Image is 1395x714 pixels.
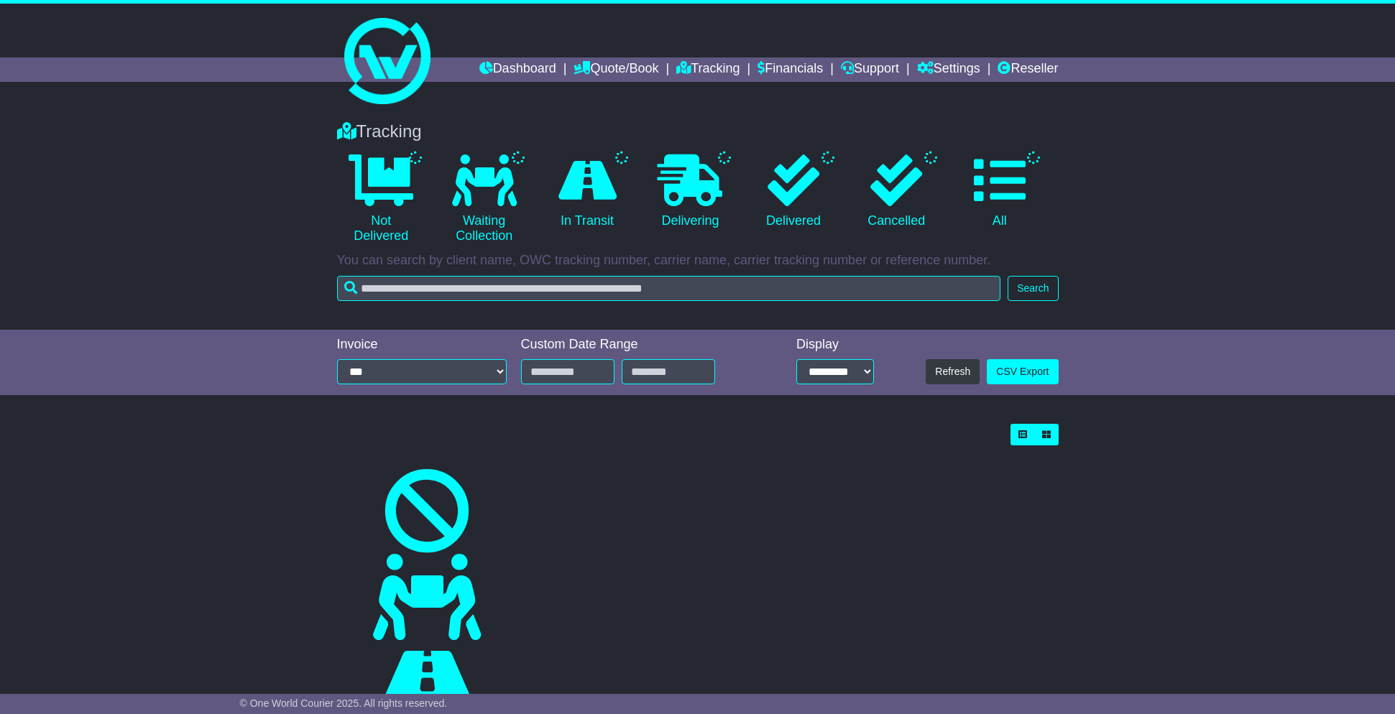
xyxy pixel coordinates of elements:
[998,57,1058,82] a: Reseller
[917,57,980,82] a: Settings
[955,149,1044,234] a: All
[926,359,980,384] button: Refresh
[796,337,874,353] div: Display
[337,337,507,353] div: Invoice
[758,57,823,82] a: Financials
[240,697,448,709] span: © One World Courier 2025. All rights reserved.
[1008,276,1058,301] button: Search
[646,149,735,234] a: Delivering
[676,57,740,82] a: Tracking
[337,149,425,249] a: Not Delivered
[852,149,941,234] a: Cancelled
[543,149,631,234] a: In Transit
[521,337,752,353] div: Custom Date Range
[841,57,899,82] a: Support
[440,149,528,249] a: Waiting Collection
[749,149,837,234] a: Delivered
[330,121,1066,142] div: Tracking
[574,57,658,82] a: Quote/Book
[987,359,1058,384] a: CSV Export
[479,57,556,82] a: Dashboard
[337,253,1059,269] p: You can search by client name, OWC tracking number, carrier name, carrier tracking number or refe...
